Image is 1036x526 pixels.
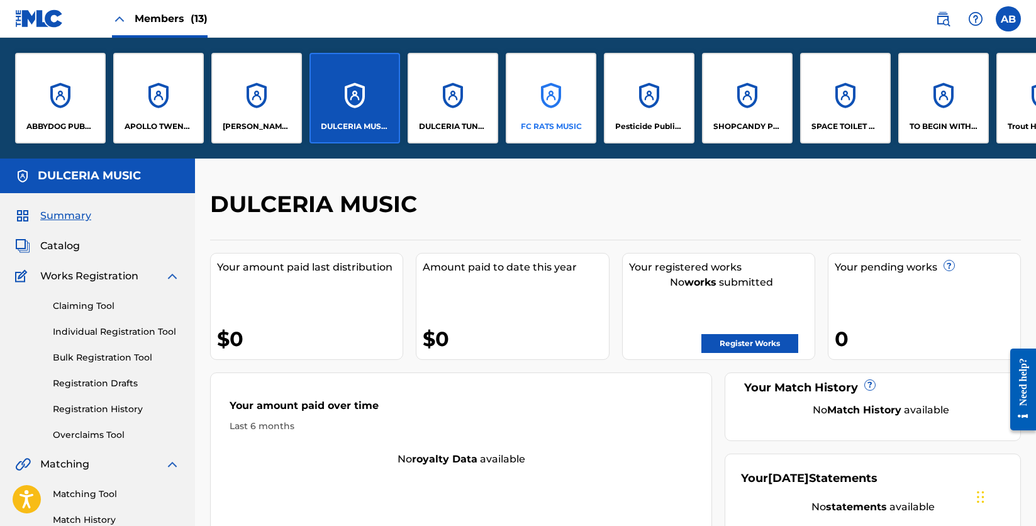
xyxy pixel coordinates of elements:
div: No available [741,500,1005,515]
a: Individual Registration Tool [53,325,180,339]
span: ? [865,380,875,390]
img: Close [112,11,127,26]
a: AccountsPesticide Publishing [604,53,694,143]
a: AccountsFC RATS MUSIC [506,53,596,143]
div: No available [211,452,711,467]
p: SHOPCANDY PUBLISHING [713,121,782,132]
p: DULCERIA MUSIC [321,121,389,132]
iframe: Resource Center [1001,337,1036,441]
p: TO BEGIN WITH PUBLISHING [910,121,978,132]
iframe: Chat Widget [973,466,1036,526]
div: Your registered works [629,260,815,275]
a: Claiming Tool [53,299,180,313]
img: search [935,11,950,26]
div: No available [757,403,1005,418]
p: DASHEL DUPUY MUSIC [223,121,291,132]
div: Your Statements [741,470,877,487]
p: SPACE TOILET MUSIC [811,121,880,132]
strong: statements [826,501,887,513]
span: Summary [40,208,91,223]
p: Pesticide Publishing [615,121,684,132]
a: Accounts[PERSON_NAME] MUSIC [211,53,302,143]
span: Members [135,11,208,26]
a: Register Works [701,334,798,353]
a: AccountsSPACE TOILET MUSIC [800,53,891,143]
img: expand [165,269,180,284]
div: Last 6 months [230,420,693,433]
p: FC RATS MUSIC [521,121,582,132]
strong: royalty data [412,453,477,465]
img: Catalog [15,238,30,254]
div: Help [963,6,988,31]
span: Catalog [40,238,80,254]
a: Registration Drafts [53,377,180,390]
span: Works Registration [40,269,138,284]
strong: Match History [827,404,901,416]
a: AccountsABBYDOG PUBLISHING [15,53,106,143]
a: Registration History [53,403,180,416]
div: $0 [217,325,403,353]
p: APOLLO TWENTY III MUSIC [125,121,193,132]
p: DULCERIA TUNES [419,121,487,132]
div: User Menu [996,6,1021,31]
a: Bulk Registration Tool [53,351,180,364]
p: ABBYDOG PUBLISHING [26,121,95,132]
a: Matching Tool [53,488,180,501]
a: AccountsAPOLLO TWENTY III MUSIC [113,53,204,143]
a: Overclaims Tool [53,428,180,442]
div: Your Match History [741,379,1005,396]
div: $0 [423,325,608,353]
div: Your amount paid last distribution [217,260,403,275]
div: 0 [835,325,1020,353]
a: CatalogCatalog [15,238,80,254]
a: Public Search [930,6,955,31]
span: [DATE] [768,471,809,485]
a: AccountsDULCERIA MUSIC [309,53,400,143]
img: expand [165,457,180,472]
img: Matching [15,457,31,472]
a: SummarySummary [15,208,91,223]
div: Amount paid to date this year [423,260,608,275]
img: Summary [15,208,30,223]
a: AccountsDULCERIA TUNES [408,53,498,143]
div: Drag [977,478,984,516]
span: (13) [191,13,208,25]
img: MLC Logo [15,9,64,28]
div: Your pending works [835,260,1020,275]
span: ? [944,260,954,271]
img: Works Registration [15,269,31,284]
a: AccountsTO BEGIN WITH PUBLISHING [898,53,989,143]
img: help [968,11,983,26]
img: Accounts [15,169,30,184]
h5: DULCERIA MUSIC [38,169,141,183]
span: Matching [40,457,89,472]
a: AccountsSHOPCANDY PUBLISHING [702,53,793,143]
div: Your amount paid over time [230,398,693,420]
strong: works [684,276,716,288]
h2: DULCERIA MUSIC [210,190,423,218]
div: No submitted [629,275,815,290]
